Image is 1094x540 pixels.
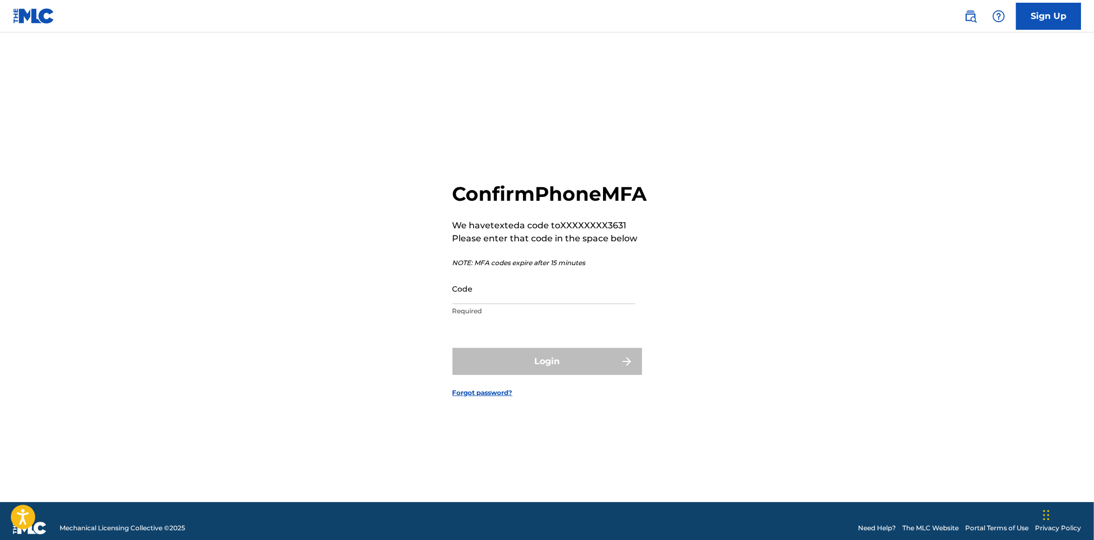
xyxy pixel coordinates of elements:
p: Please enter that code in the space below [453,232,647,245]
span: Mechanical Licensing Collective © 2025 [60,523,185,533]
img: search [964,10,977,23]
div: Help [988,5,1010,27]
div: Drag [1043,499,1050,531]
img: logo [13,522,47,535]
iframe: Chat Widget [1040,488,1094,540]
p: NOTE: MFA codes expire after 15 minutes [453,258,647,268]
h2: Confirm Phone MFA [453,182,647,206]
a: Portal Terms of Use [965,523,1029,533]
p: Required [453,306,636,316]
img: MLC Logo [13,8,55,24]
a: Sign Up [1016,3,1081,30]
p: We have texted a code to XXXXXXXX3631 [453,219,647,232]
a: Privacy Policy [1035,523,1081,533]
img: help [992,10,1005,23]
a: Need Help? [858,523,896,533]
a: The MLC Website [902,523,959,533]
a: Forgot password? [453,388,513,398]
a: Public Search [960,5,981,27]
